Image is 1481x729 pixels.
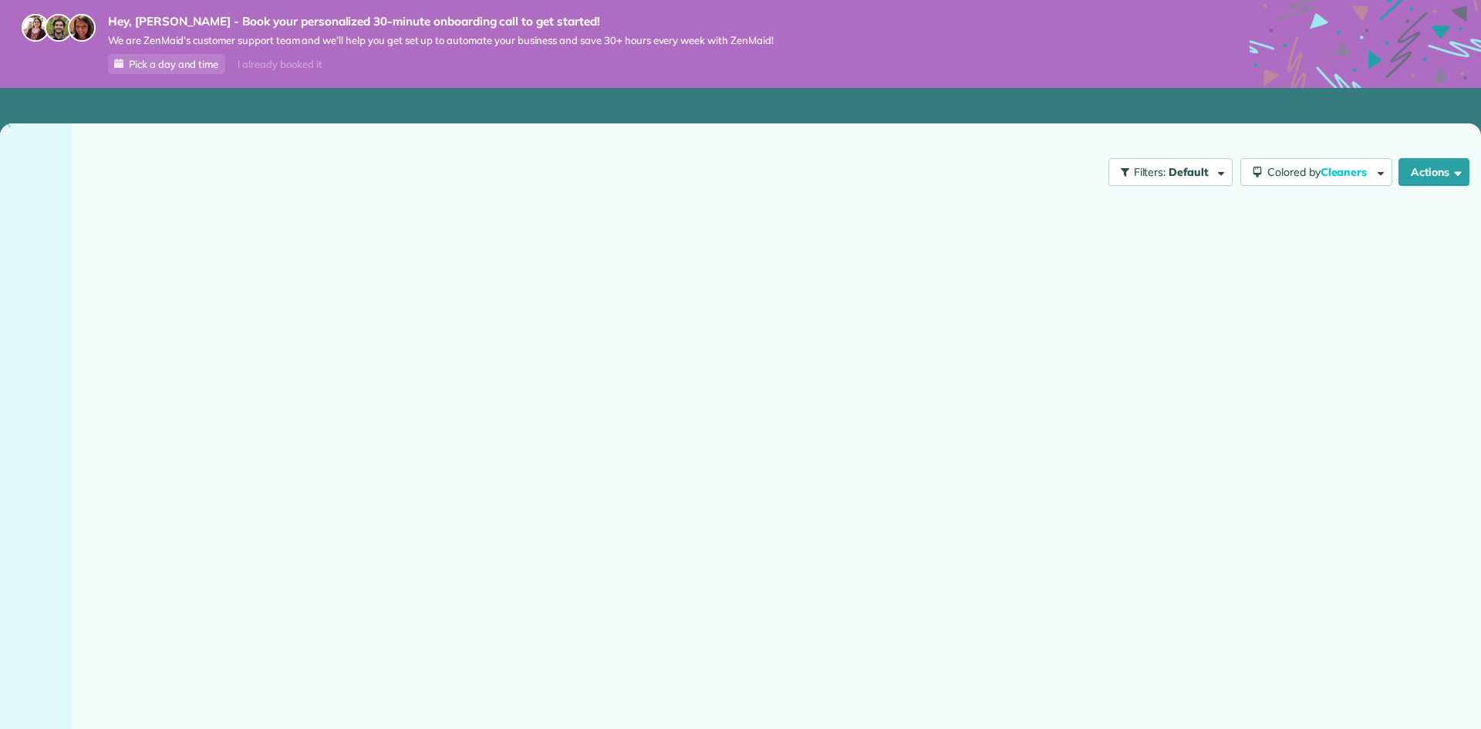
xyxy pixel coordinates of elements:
[1267,165,1372,179] span: Colored by
[1240,158,1392,186] button: Colored byCleaners
[108,14,774,29] strong: Hey, [PERSON_NAME] - Book your personalized 30-minute onboarding call to get started!
[68,14,96,42] img: michelle-19f622bdf1676172e81f8f8fba1fb50e276960ebfe0243fe18214015130c80e4.jpg
[1134,165,1166,179] span: Filters:
[108,54,225,74] a: Pick a day and time
[228,55,331,74] div: I already booked it
[129,58,218,70] span: Pick a day and time
[45,14,73,42] img: jorge-587dff0eeaa6aab1f244e6dc62b8924c3b6ad411094392a53c71c6c4a576187d.jpg
[22,14,49,42] img: maria-72a9807cf96188c08ef61303f053569d2e2a8a1cde33d635c8a3ac13582a053d.jpg
[1321,165,1370,179] span: Cleaners
[1108,158,1233,186] button: Filters: Default
[108,34,774,47] span: We are ZenMaid’s customer support team and we’ll help you get set up to automate your business an...
[1398,158,1469,186] button: Actions
[1169,165,1209,179] span: Default
[1101,158,1233,186] a: Filters: Default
